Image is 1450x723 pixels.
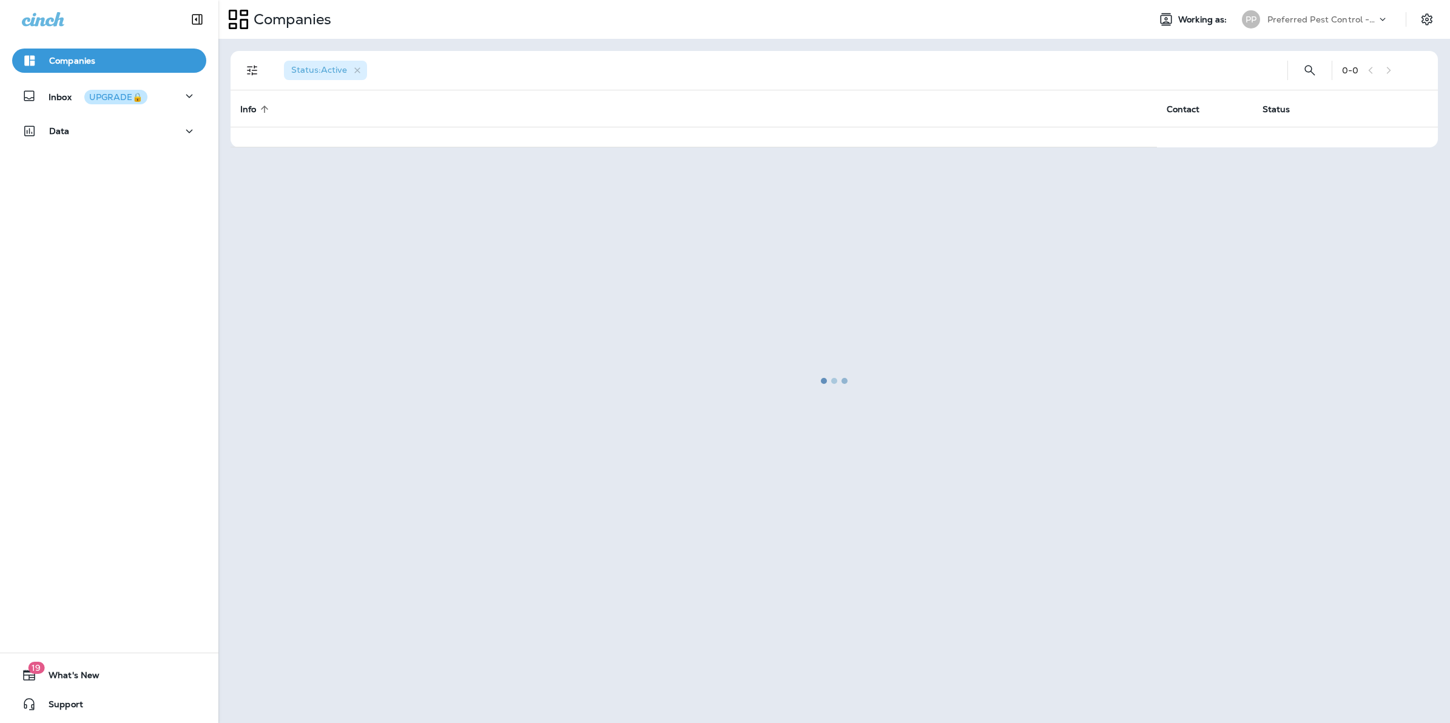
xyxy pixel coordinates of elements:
p: Companies [49,56,95,66]
button: Companies [12,49,206,73]
span: Working as: [1178,15,1230,25]
span: Support [36,699,83,714]
button: Settings [1416,8,1438,30]
p: Companies [249,10,331,29]
div: PP [1242,10,1260,29]
button: Support [12,692,206,716]
p: Preferred Pest Control - Palmetto [1267,15,1377,24]
button: UPGRADE🔒 [84,90,147,104]
p: Inbox [49,90,147,103]
button: Collapse Sidebar [180,7,214,32]
button: 19What's New [12,663,206,687]
div: UPGRADE🔒 [89,93,143,101]
p: Data [49,126,70,136]
span: What's New [36,670,99,685]
button: InboxUPGRADE🔒 [12,84,206,108]
button: Data [12,119,206,143]
span: 19 [28,662,44,674]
